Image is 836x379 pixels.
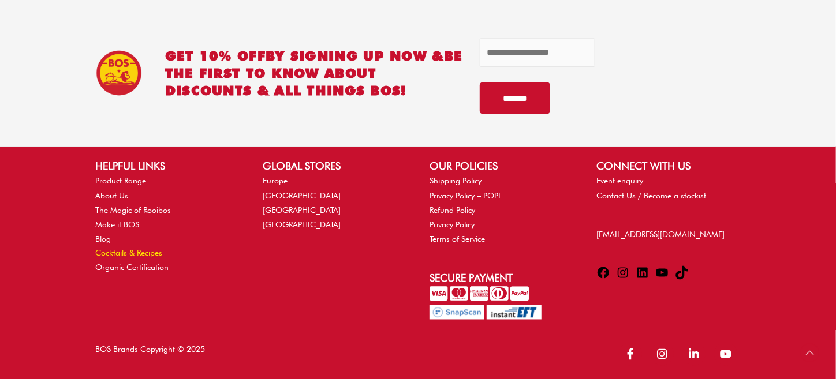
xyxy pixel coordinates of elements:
a: Event enquiry [596,176,643,185]
a: Privacy Policy – POPI [430,191,501,200]
nav: CONNECT WITH US [596,174,740,202]
a: instagram [651,343,680,366]
div: BOS Brands Copyright © 2025 [84,343,419,368]
a: [GEOGRAPHIC_DATA] [263,220,341,229]
a: Refund Policy [430,205,475,215]
a: Contact Us / Become a stockist [596,191,706,200]
a: youtube [714,343,741,366]
h2: HELPFUL LINKS [96,158,240,174]
a: About Us [96,191,129,200]
img: Pay with InstantEFT [487,305,542,320]
img: Pay with SnapScan [430,305,484,320]
h2: GET 10% OFF be the first to know about discounts & all things BOS! [165,47,463,99]
span: BY SIGNING UP NOW & [266,48,444,63]
img: BOS Ice Tea [96,50,142,96]
a: Europe [263,176,288,185]
a: Cocktails & Recipes [96,249,163,258]
a: [EMAIL_ADDRESS][DOMAIN_NAME] [596,230,725,239]
h2: CONNECT WITH US [596,158,740,174]
a: [GEOGRAPHIC_DATA] [263,191,341,200]
a: facebook-f [619,343,648,366]
a: linkedin-in [682,343,712,366]
nav: OUR POLICIES [430,174,573,246]
a: Shipping Policy [430,176,482,185]
h2: Secure Payment [430,271,573,286]
h2: OUR POLICIES [430,158,573,174]
a: Blog [96,234,111,243]
a: [GEOGRAPHIC_DATA] [263,205,341,215]
nav: HELPFUL LINKS [96,174,240,275]
a: Terms of Service [430,234,485,243]
h2: GLOBAL STORES [263,158,406,174]
a: Product Range [96,176,147,185]
a: Organic Certification [96,263,169,272]
a: The Magic of Rooibos [96,205,171,215]
a: Privacy Policy [430,220,475,229]
a: Make it BOS [96,220,140,229]
nav: GLOBAL STORES [263,174,406,232]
